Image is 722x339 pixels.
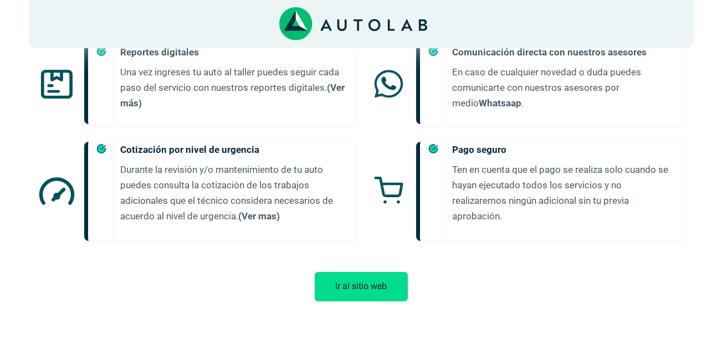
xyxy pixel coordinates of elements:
p: Durante la revisión y/o mantenimiento de tu auto puedes consulta la cotización de los trabajos ad... [120,162,346,224]
p: Una vez ingreses tu auto al taller puedes seguir cada paso del servicio con nuestros reportes dig... [120,64,346,111]
a: (Ver más) [120,82,345,109]
a: (Ver mas) [238,210,280,222]
h5: Cotización por nivel de urgencia [120,142,346,157]
p: En caso de cualquier novedad o duda puedes comunicarte con nuestros asesores por medio . [452,64,678,111]
a: Whatsaap [479,97,521,109]
h5: Reportes digitales [120,44,346,60]
a: Ir al sitio web [315,281,408,291]
h5: Pago seguro [452,142,678,157]
button: Ir al sitio web [315,272,408,301]
p: Ten en cuenta que el pago se realiza solo cuando se hayan ejecutado todos los servicios y no real... [452,162,678,224]
a: Link al sitio de autolab [279,18,427,29]
h5: Comunicación directa con nuestros asesores [452,44,678,60]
